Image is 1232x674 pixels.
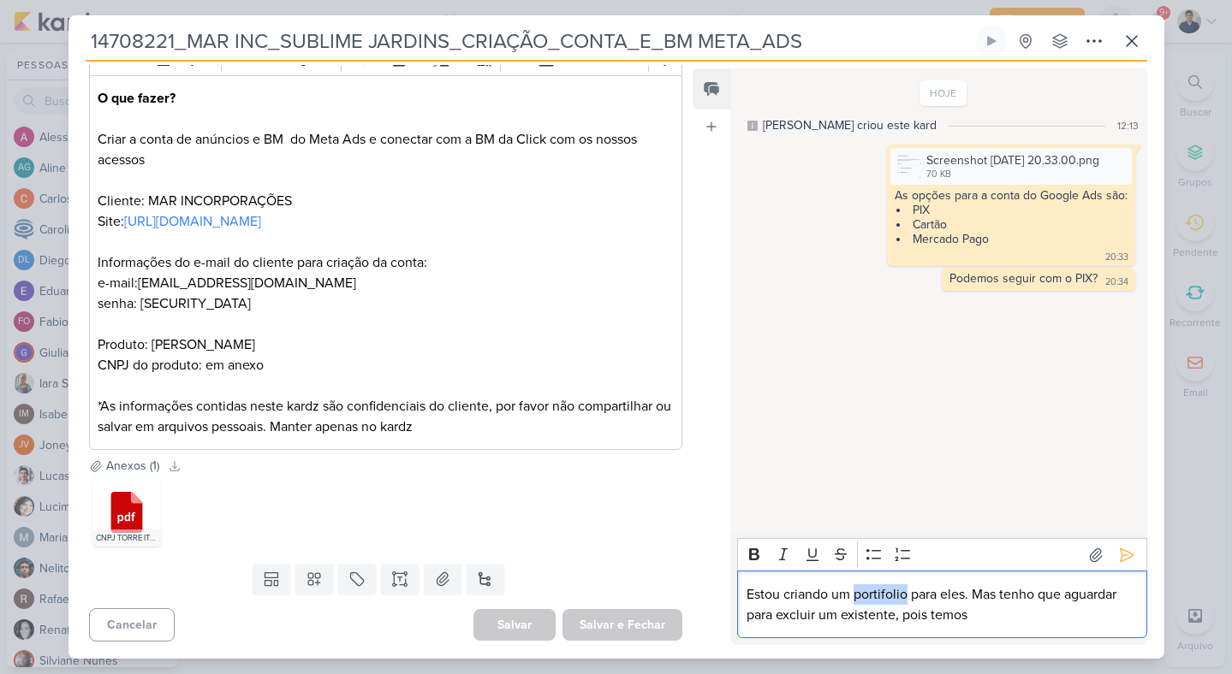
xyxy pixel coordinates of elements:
[737,538,1146,571] div: Editor toolbar
[98,295,251,312] span: senha: [SECURITY_DATA]
[1105,275,1128,289] div: 20:34
[1117,118,1139,133] div: 12:13
[106,457,159,475] div: Anexos (1)
[89,75,683,451] div: Editor editing area: main
[926,151,1099,169] div: Screenshot [DATE] 20.33.00.png
[124,213,261,230] a: [URL][DOMAIN_NAME]
[896,203,1128,217] li: PIX
[92,529,161,547] div: CNPJ TORRE ITU (1).pdf
[985,34,998,48] div: Ligar relógio
[1105,251,1128,264] div: 20:33
[138,275,356,292] a: [EMAIL_ADDRESS][DOMAIN_NAME]
[98,90,176,107] strong: O que fazer?
[949,271,1098,286] div: Podemos seguir com o PIX?
[98,88,673,437] p: Criar a conta de anúncios e BM do Meta Ads e conectar com a BM da Click com os nossos acessos Cli...
[737,571,1146,638] div: Editor editing area: main
[890,148,1132,185] div: Screenshot 2025-08-22 at 20.33.00.png
[89,608,175,641] button: Cancelar
[86,26,973,56] input: Kard Sem Título
[896,232,1128,246] li: Mercado Pago
[98,275,138,292] span: e-mail:
[763,116,937,134] div: [PERSON_NAME] criou este kard
[895,188,1128,203] div: As opções para a conta do Google Ads são:
[896,217,1128,232] li: Cartão
[747,584,1138,625] p: Estou criando um portifolio para eles. Mas tenho que aguardar para excluir um existente, pois temos
[926,168,1099,181] div: 70 KB
[897,155,921,179] img: HIez6WS9dsnNkPvhdZLcnaXULafIyQEeO7aVpZXS.png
